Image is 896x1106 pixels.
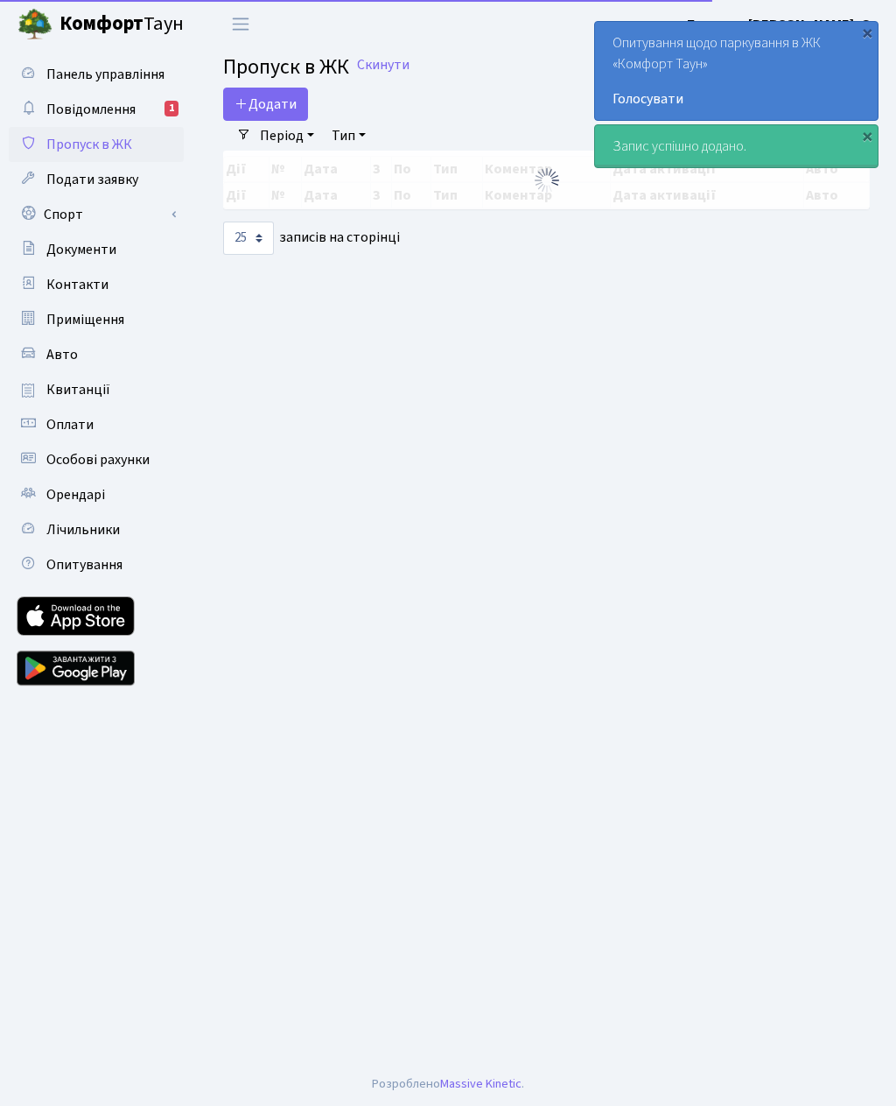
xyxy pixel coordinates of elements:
div: Опитування щодо паркування в ЖК «Комфорт Таун» [595,22,878,120]
span: Опитування [46,555,122,574]
span: Документи [46,240,116,259]
span: Пропуск в ЖК [46,135,132,154]
a: Спорт [9,197,184,232]
span: Особові рахунки [46,450,150,469]
a: Панель управління [9,57,184,92]
a: Повідомлення1 [9,92,184,127]
a: Документи [9,232,184,267]
div: Запис успішно додано. [595,125,878,167]
a: Лічильники [9,512,184,547]
span: Таун [59,10,184,39]
div: Розроблено . [372,1074,524,1094]
a: Голосувати [612,88,860,109]
a: Період [253,121,321,151]
a: Орендарі [9,477,184,512]
img: logo.png [17,7,52,42]
a: Приміщення [9,302,184,337]
span: Пропуск в ЖК [223,52,349,82]
span: Контакти [46,275,108,294]
span: Авто [46,345,78,364]
a: Авто [9,337,184,372]
span: Приміщення [46,310,124,329]
span: Орендарі [46,485,105,504]
a: Скинути [357,57,409,74]
a: Оплати [9,407,184,442]
a: Блєдних [PERSON_NAME]. О. [687,14,875,35]
div: 1 [164,101,178,116]
span: Лічильники [46,520,120,539]
a: Особові рахунки [9,442,184,477]
a: Квитанції [9,372,184,407]
b: Комфорт [59,10,143,38]
a: Тип [325,121,373,151]
a: Massive Kinetic [440,1074,521,1093]
div: × [858,24,876,41]
a: Контакти [9,267,184,302]
a: Пропуск в ЖК [9,127,184,162]
a: Подати заявку [9,162,184,197]
span: Оплати [46,415,94,434]
button: Переключити навігацію [219,10,262,39]
select: записів на сторінці [223,222,274,255]
span: Панель управління [46,65,164,84]
span: Квитанції [46,380,110,399]
span: Повідомлення [46,100,136,119]
a: Додати [223,88,308,121]
span: Подати заявку [46,170,138,189]
a: Опитування [9,547,184,582]
span: Додати [234,95,297,114]
img: Обробка... [533,166,561,194]
label: записів на сторінці [223,222,400,255]
b: Блєдних [PERSON_NAME]. О. [687,15,875,34]
div: × [858,127,876,144]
